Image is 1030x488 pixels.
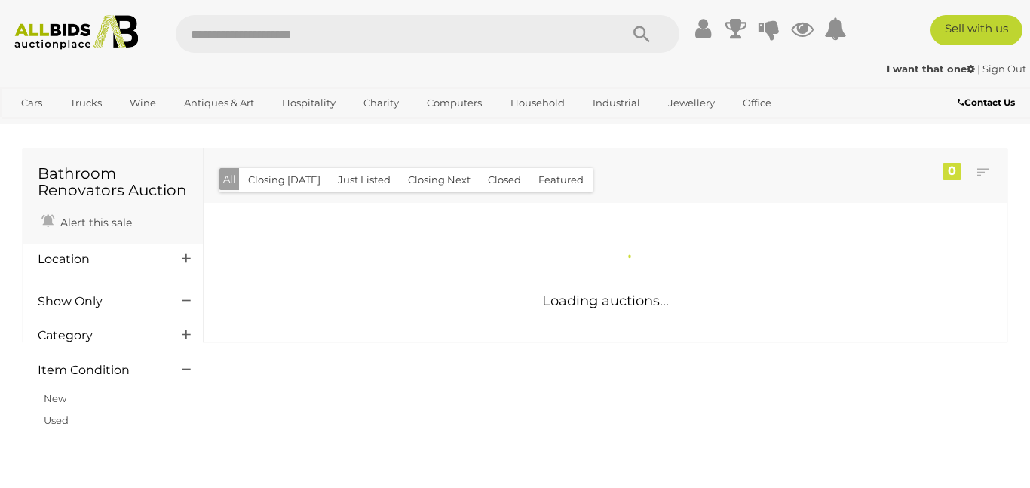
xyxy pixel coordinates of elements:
[38,329,159,342] h4: Category
[11,115,62,140] a: Sports
[977,63,980,75] span: |
[60,91,112,115] a: Trucks
[239,168,330,192] button: Closing [DATE]
[958,94,1019,111] a: Contact Us
[887,63,977,75] a: I want that one
[38,253,159,266] h4: Location
[417,91,492,115] a: Computers
[44,414,69,426] a: Used
[219,168,240,190] button: All
[38,210,136,232] a: Alert this sale
[887,63,975,75] strong: I want that one
[272,91,345,115] a: Hospitality
[501,91,575,115] a: Household
[44,392,66,404] a: New
[542,293,669,309] span: Loading auctions...
[943,163,961,180] div: 0
[174,91,264,115] a: Antiques & Art
[479,168,530,192] button: Closed
[982,63,1026,75] a: Sign Out
[38,364,159,377] h4: Item Condition
[583,91,650,115] a: Industrial
[354,91,409,115] a: Charity
[930,15,1022,45] a: Sell with us
[120,91,166,115] a: Wine
[38,295,159,308] h4: Show Only
[11,91,52,115] a: Cars
[399,168,480,192] button: Closing Next
[658,91,725,115] a: Jewellery
[604,15,679,53] button: Search
[733,91,781,115] a: Office
[329,168,400,192] button: Just Listed
[529,168,593,192] button: Featured
[958,97,1015,108] b: Contact Us
[70,115,197,140] a: [GEOGRAPHIC_DATA]
[8,15,145,50] img: Allbids.com.au
[57,216,132,229] span: Alert this sale
[38,165,188,198] h1: Bathroom Renovators Auction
